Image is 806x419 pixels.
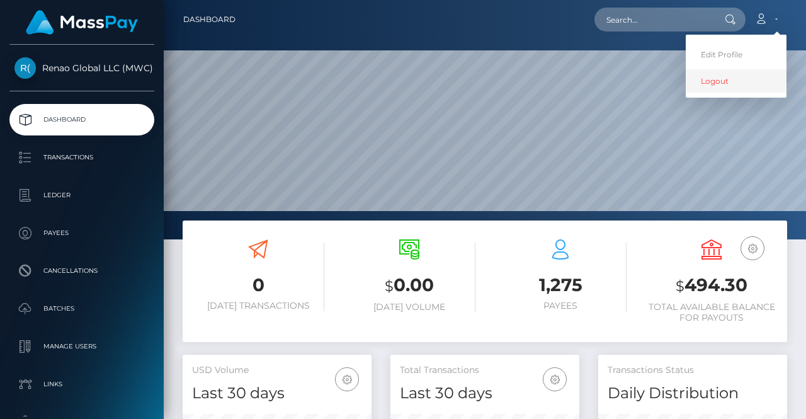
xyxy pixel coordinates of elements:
[26,10,138,35] img: MassPay Logo
[192,364,362,377] h5: USD Volume
[608,382,778,405] h4: Daily Distribution
[192,273,324,297] h3: 0
[9,180,154,211] a: Ledger
[9,255,154,287] a: Cancellations
[686,69,786,93] a: Logout
[385,277,394,295] small: $
[400,364,570,377] h5: Total Transactions
[192,382,362,405] h4: Last 30 days
[343,273,475,299] h3: 0.00
[14,224,149,243] p: Payees
[9,369,154,400] a: Links
[494,273,627,297] h3: 1,275
[645,302,778,323] h6: Total Available Balance for Payouts
[14,261,149,280] p: Cancellations
[594,8,713,32] input: Search...
[183,6,236,33] a: Dashboard
[9,217,154,249] a: Payees
[494,301,627,311] h6: Payees
[608,364,778,377] h5: Transactions Status
[9,104,154,135] a: Dashboard
[676,277,684,295] small: $
[9,62,154,74] span: Renao Global LLC (MWC)
[14,337,149,356] p: Manage Users
[14,148,149,167] p: Transactions
[14,110,149,129] p: Dashboard
[14,299,149,318] p: Batches
[686,43,786,66] a: Edit Profile
[192,301,324,311] h6: [DATE] Transactions
[645,273,778,299] h3: 494.30
[343,302,475,313] h6: [DATE] Volume
[14,186,149,205] p: Ledger
[9,142,154,173] a: Transactions
[14,375,149,394] p: Links
[14,57,36,79] img: Renao Global LLC (MWC)
[9,331,154,362] a: Manage Users
[400,382,570,405] h4: Last 30 days
[9,293,154,324] a: Batches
